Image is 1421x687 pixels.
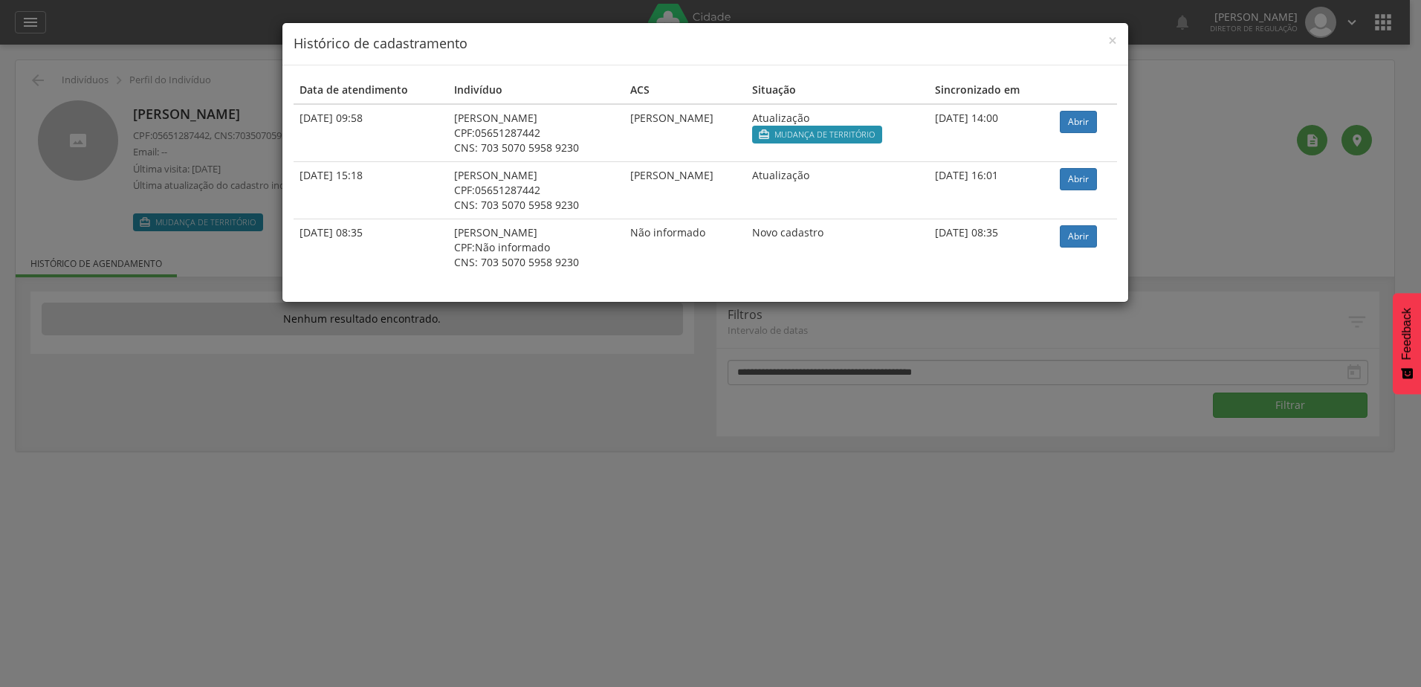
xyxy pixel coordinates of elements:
[475,240,550,254] span: Não informado
[294,34,1117,54] h4: Histórico de cadastramento
[1060,111,1097,133] a: Abrir
[294,219,448,276] td: [DATE] 08:35
[475,126,540,140] span: 05651287442
[752,225,923,240] div: Novo cadastro
[1108,30,1117,51] span: ×
[294,161,448,219] td: [DATE] 15:18
[454,111,618,126] div: [PERSON_NAME]
[454,141,618,155] div: CNS: 703 5070 5958 9230
[454,225,618,240] div: [PERSON_NAME]
[624,219,747,276] td: Não informado
[752,168,923,183] div: Atualização
[1060,225,1097,248] a: Abrir
[454,255,618,270] div: CNS: 703 5070 5958 9230
[1060,168,1097,190] a: Abrir
[1108,33,1117,48] button: Close
[454,168,618,183] div: [PERSON_NAME]
[448,77,624,104] th: Indivíduo
[294,77,448,104] th: Data de atendimento
[624,104,747,162] td: [PERSON_NAME]
[624,161,747,219] td: [PERSON_NAME]
[454,126,618,141] div: CPF:
[454,198,618,213] div: CNS: 703 5070 5958 9230
[929,77,1053,104] th: Sincronizado em
[624,77,747,104] th: ACS
[752,111,923,126] div: Atualização
[454,240,618,255] div: CPF:
[1393,293,1421,394] button: Feedback - Mostrar pesquisa
[454,183,618,198] div: CPF:
[929,161,1053,219] td: [DATE] 16:01
[929,104,1053,162] td: [DATE] 14:00
[475,183,540,197] span: 05651287442
[746,77,929,104] th: Situação
[929,219,1053,276] td: [DATE] 08:35
[774,129,875,141] span: Mudança de território
[1400,308,1414,360] span: Feedback
[294,104,448,162] td: [DATE] 09:58
[758,129,770,141] i: 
